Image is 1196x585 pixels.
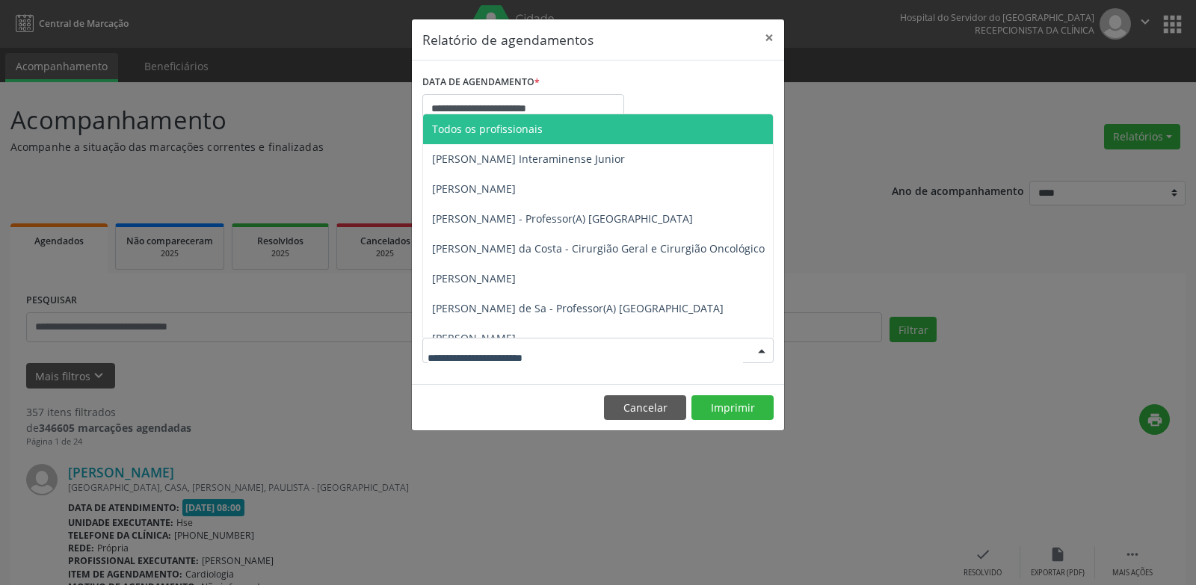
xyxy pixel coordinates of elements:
span: [PERSON_NAME] da Costa - Cirurgião Geral e Cirurgião Oncológico [432,241,765,256]
span: [PERSON_NAME] [432,182,516,196]
span: [PERSON_NAME] [432,271,516,285]
span: [PERSON_NAME] de Sa - Professor(A) [GEOGRAPHIC_DATA] [432,301,724,315]
span: Todos os profissionais [432,122,543,136]
span: [PERSON_NAME] - Professor(A) [GEOGRAPHIC_DATA] [432,211,693,226]
label: DATA DE AGENDAMENTO [422,71,540,94]
span: [PERSON_NAME] [432,331,516,345]
button: Imprimir [691,395,774,421]
button: Cancelar [604,395,686,421]
h5: Relatório de agendamentos [422,30,594,49]
span: [PERSON_NAME] Interaminense Junior [432,152,625,166]
button: Close [754,19,784,56]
